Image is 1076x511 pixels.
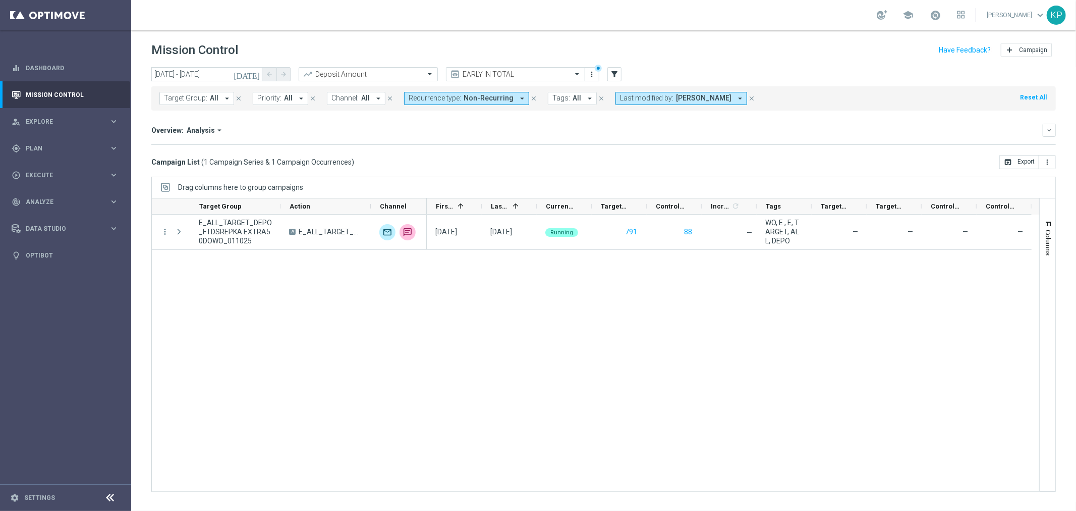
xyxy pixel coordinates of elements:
[1035,10,1046,21] span: keyboard_arrow_down
[380,202,407,210] span: Channel
[450,69,460,79] i: preview
[109,224,119,233] i: keyboard_arrow_right
[11,225,119,233] button: Data Studio keyboard_arrow_right
[151,43,238,58] h1: Mission Control
[12,81,119,108] div: Mission Control
[290,202,310,210] span: Action
[400,224,416,240] img: SMS
[199,218,272,245] span: E_ALL_TARGET_DEPO_FTDSREPKA EXTRA50DOWO_011025
[152,215,427,250] div: Press SPACE to select this row.
[26,199,109,205] span: Analyze
[12,224,109,233] div: Data Studio
[297,94,306,103] i: arrow_drop_down
[215,126,224,135] i: arrow_drop_down
[436,202,454,210] span: First in Range
[253,92,308,105] button: Priority: All arrow_drop_down
[151,158,354,167] h3: Campaign List
[853,228,858,236] span: —
[986,8,1047,23] a: [PERSON_NAME]keyboard_arrow_down
[766,202,781,210] span: Tags
[12,171,109,180] div: Execute
[518,94,527,103] i: arrow_drop_down
[199,202,242,210] span: Target Group
[1047,6,1066,25] div: KP
[309,95,316,102] i: close
[999,158,1056,166] multiple-options-button: Export to CSV
[821,202,850,210] span: Targeted Responders
[178,183,303,191] div: Row Groups
[222,94,232,103] i: arrow_drop_down
[585,94,594,103] i: arrow_drop_down
[308,93,317,104] button: close
[1039,155,1056,169] button: more_vert
[11,91,119,99] button: Mission Control
[257,94,281,103] span: Priority:
[187,126,215,135] span: Analysis
[546,202,575,210] span: Current Status
[464,94,514,103] span: Non-Recurring
[548,92,597,105] button: Tags: All arrow_drop_down
[266,71,273,78] i: arrow_back
[201,158,204,167] span: (
[26,172,109,178] span: Execute
[1046,127,1053,134] i: keyboard_arrow_down
[620,94,673,103] span: Last modified by:
[683,226,693,238] button: 88
[352,158,354,167] span: )
[939,46,991,54] input: Have Feedback?
[10,493,19,502] i: settings
[12,117,109,126] div: Explore
[379,224,395,240] img: Optimail
[109,143,119,153] i: keyboard_arrow_right
[164,94,207,103] span: Target Group:
[545,227,578,237] colored-tag: Running
[232,67,262,82] button: [DATE]
[12,197,21,207] i: track_changes
[12,64,21,73] i: equalizer
[552,94,570,103] span: Tags:
[235,95,242,102] i: close
[876,202,904,210] span: Targeted Response Rate
[573,94,581,103] span: All
[601,202,630,210] span: Targeted Customers
[1019,92,1048,103] button: Reset All
[747,93,756,104] button: close
[234,70,261,79] i: [DATE]
[1043,158,1051,166] i: more_vert
[210,94,218,103] span: All
[12,117,21,126] i: person_search
[11,64,119,72] div: equalizer Dashboard
[26,145,109,151] span: Plan
[385,93,394,104] button: close
[26,119,109,125] span: Explore
[902,10,914,21] span: school
[1017,228,1023,236] span: —
[184,126,227,135] button: Analysis arrow_drop_down
[361,94,370,103] span: All
[204,158,352,167] span: 1 Campaign Series & 1 Campaign Occurrences
[26,81,119,108] a: Mission Control
[1044,230,1052,255] span: Columns
[11,118,119,126] button: person_search Explore keyboard_arrow_right
[160,227,169,236] button: more_vert
[284,94,293,103] span: All
[11,171,119,179] div: play_circle_outline Execute keyboard_arrow_right
[11,144,119,152] button: gps_fixed Plan keyboard_arrow_right
[26,226,109,232] span: Data Studio
[374,94,383,103] i: arrow_drop_down
[234,93,243,104] button: close
[446,67,585,81] ng-select: EARLY IN TOTAL
[908,228,913,236] span: —
[289,229,296,235] span: A
[986,202,1014,210] span: Control Response Rate
[109,197,119,207] i: keyboard_arrow_right
[109,117,119,126] i: keyboard_arrow_right
[12,251,21,260] i: lightbulb
[1001,43,1052,57] button: add Campaign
